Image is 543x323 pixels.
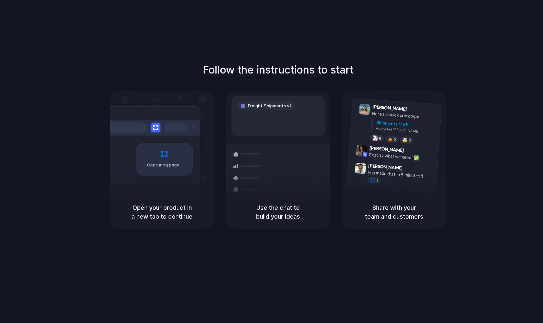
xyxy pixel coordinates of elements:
[402,138,408,142] div: 🤯
[376,126,436,135] div: Added by [PERSON_NAME]
[379,136,381,140] span: 8
[368,162,403,171] span: [PERSON_NAME]
[394,138,396,141] span: 5
[368,169,433,180] div: you made that in 5 minutes?!
[369,144,404,154] span: [PERSON_NAME]
[372,110,437,121] div: Here's a quick prototype
[409,139,411,142] span: 3
[406,147,419,155] span: 9:42 AM
[372,103,407,113] span: [PERSON_NAME]
[376,119,437,130] div: Shipments MVP
[376,179,378,183] span: 1
[147,162,183,168] span: Capturing page
[203,62,353,78] h1: Follow the instructions to start
[350,203,438,221] h5: Share with your team and customers
[248,103,291,109] span: Freight Shipments v1
[118,203,206,221] h5: Open your product in a new tab to continue
[234,203,322,221] h5: Use the chat to build your ideas
[369,151,434,162] div: Exactly what we need! ✅
[409,106,422,114] span: 9:41 AM
[405,165,418,173] span: 9:47 AM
